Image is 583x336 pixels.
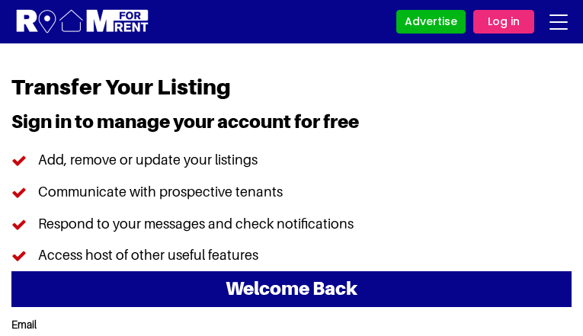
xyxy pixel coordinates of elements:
li: Respond to your messages and check notifications [11,208,572,240]
h2: Welcome Back [11,271,572,307]
img: Logo for Room for Rent, featuring a welcoming design with a house icon and modern typography [15,8,150,36]
li: Add, remove or update your listings [11,144,572,176]
a: Advertise [396,10,466,34]
label: Email [11,318,572,331]
a: Log in [473,10,534,34]
li: Communicate with prospective tenants [11,176,572,208]
h1: Transfer Your Listing [11,74,572,111]
h3: Sign in to manage your account for free [11,111,572,145]
li: Access host of other useful features [11,239,572,271]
